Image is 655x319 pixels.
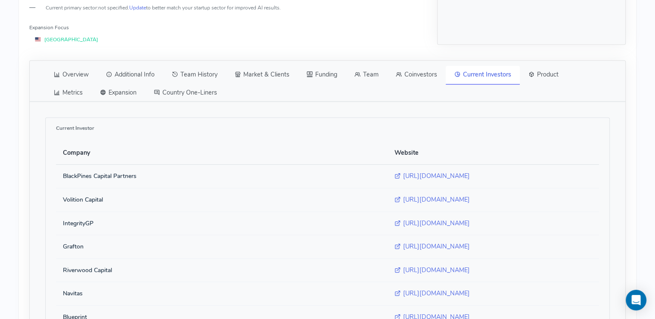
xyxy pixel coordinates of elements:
[520,66,567,84] a: Product
[394,219,469,227] a: [URL][DOMAIN_NAME]
[56,126,599,131] h6: Current Investor
[98,4,128,11] span: not specified
[394,242,469,251] a: [URL][DOMAIN_NAME]
[46,4,281,12] small: Current primary sector: . to better match your startup sector for improved AI results.
[163,66,226,84] a: Team History
[394,266,469,274] a: [URL][DOMAIN_NAME]
[129,4,146,11] a: Update
[63,220,100,227] a: IntegrityGP
[29,24,69,31] label: Expansion Focus
[29,34,102,45] span: [GEOGRAPHIC_DATA]
[394,289,469,298] a: [URL][DOMAIN_NAME]
[29,3,35,12] span: —
[446,66,520,85] a: Current Investors
[63,243,90,251] a: Grafton
[91,84,145,102] a: Expansion
[63,267,119,274] a: Riverwood Capital
[226,66,298,84] a: Market & Clients
[387,141,599,165] th: Website
[56,141,387,165] th: Company
[63,196,110,204] a: Volition Capital
[626,290,646,310] div: Open Intercom Messenger
[45,84,91,102] a: Metrics
[97,66,163,84] a: Additional Info
[387,66,446,84] a: Coinvestors
[346,66,387,84] a: Team
[394,172,469,180] a: [URL][DOMAIN_NAME]
[298,66,346,84] a: Funding
[63,173,143,180] a: BlackPines Capital Partners
[394,195,469,204] a: [URL][DOMAIN_NAME]
[45,66,97,84] a: Overview
[63,290,90,298] a: Navitas
[145,84,226,102] a: Country One-Liners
